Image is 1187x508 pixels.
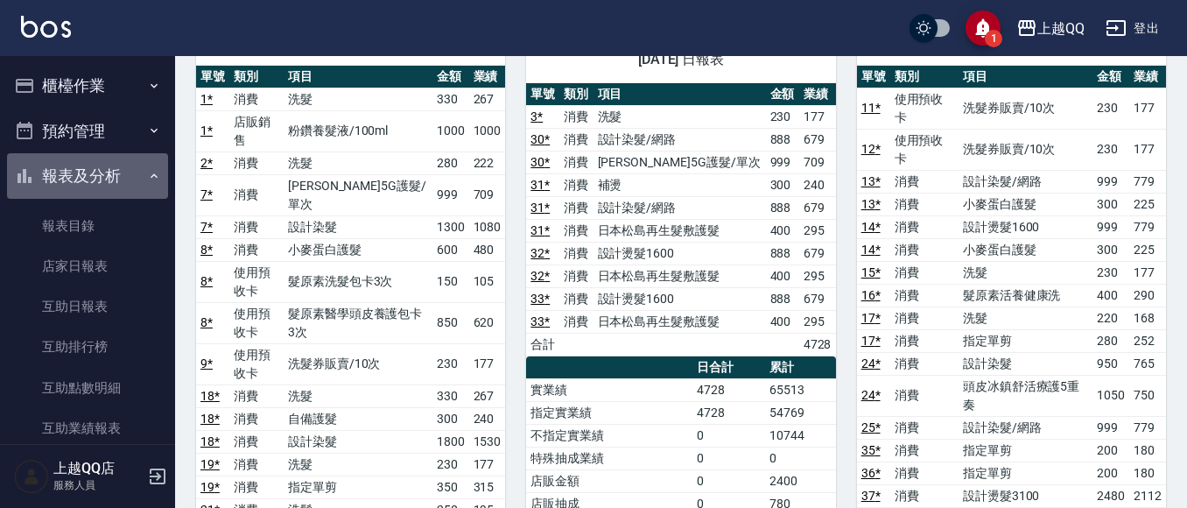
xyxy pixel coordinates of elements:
[284,174,432,215] td: [PERSON_NAME]5G護髮/單次
[469,407,506,430] td: 240
[469,174,506,215] td: 709
[1092,129,1129,170] td: 230
[1129,215,1166,238] td: 779
[765,447,835,469] td: 0
[1092,462,1129,484] td: 200
[229,385,284,407] td: 消費
[1129,88,1166,129] td: 177
[1092,484,1129,507] td: 2480
[284,302,432,343] td: 髮原素醫學頭皮養護包卡3次
[766,242,799,265] td: 888
[890,352,959,375] td: 消費
[959,352,1093,375] td: 設計染髮
[799,287,836,310] td: 679
[284,430,432,453] td: 設計染髮
[196,66,229,88] th: 單號
[593,310,766,333] td: 日本松島再生髮敷護髮
[229,407,284,430] td: 消費
[469,152,506,174] td: 222
[559,287,593,310] td: 消費
[766,105,799,128] td: 230
[890,193,959,215] td: 消費
[766,83,799,106] th: 金額
[799,83,836,106] th: 業績
[959,129,1093,170] td: 洗髮券販賣/10次
[1092,416,1129,439] td: 999
[593,83,766,106] th: 項目
[959,215,1093,238] td: 設計燙髮1600
[229,343,284,385] td: 使用預收卡
[1092,238,1129,261] td: 300
[1099,12,1166,45] button: 登出
[959,193,1093,215] td: 小麥蛋白護髮
[959,170,1093,193] td: 設計染髮/網路
[432,430,469,453] td: 1800
[432,302,469,343] td: 850
[1092,284,1129,307] td: 400
[229,66,284,88] th: 類別
[766,196,799,219] td: 888
[959,439,1093,462] td: 指定單剪
[53,460,143,477] h5: 上越QQ店
[692,378,766,401] td: 4728
[284,385,432,407] td: 洗髮
[692,356,766,379] th: 日合計
[959,307,1093,329] td: 洗髮
[959,238,1093,261] td: 小麥蛋白護髮
[1092,88,1129,129] td: 230
[526,83,559,106] th: 單號
[432,261,469,302] td: 150
[7,63,168,109] button: 櫃檯作業
[1129,462,1166,484] td: 180
[985,30,1002,47] span: 1
[890,284,959,307] td: 消費
[526,447,692,469] td: 特殊抽成業績
[1092,352,1129,375] td: 950
[526,401,692,424] td: 指定實業績
[1129,307,1166,329] td: 168
[766,151,799,173] td: 999
[526,424,692,447] td: 不指定實業績
[1129,66,1166,88] th: 業績
[1129,170,1166,193] td: 779
[593,219,766,242] td: 日本松島再生髮敷護髮
[7,109,168,154] button: 預約管理
[1092,170,1129,193] td: 999
[7,206,168,246] a: 報表目錄
[692,424,766,447] td: 0
[593,173,766,196] td: 補燙
[284,261,432,302] td: 髮原素洗髮包卡3次
[890,170,959,193] td: 消費
[1092,66,1129,88] th: 金額
[284,238,432,261] td: 小麥蛋白護髮
[1129,238,1166,261] td: 225
[766,287,799,310] td: 888
[1129,352,1166,375] td: 765
[229,152,284,174] td: 消費
[7,246,168,286] a: 店家日報表
[21,16,71,38] img: Logo
[559,83,593,106] th: 類別
[7,153,168,199] button: 報表及分析
[692,469,766,492] td: 0
[959,416,1093,439] td: 設計染髮/網路
[526,469,692,492] td: 店販金額
[469,385,506,407] td: 267
[959,484,1093,507] td: 設計燙髮3100
[7,408,168,448] a: 互助業績報表
[7,368,168,408] a: 互助點數明細
[890,439,959,462] td: 消費
[229,174,284,215] td: 消費
[766,219,799,242] td: 400
[799,105,836,128] td: 177
[1129,416,1166,439] td: 779
[469,453,506,476] td: 177
[1092,215,1129,238] td: 999
[890,416,959,439] td: 消費
[593,287,766,310] td: 設計燙髮1600
[559,173,593,196] td: 消費
[692,401,766,424] td: 4728
[959,375,1093,416] td: 頭皮冰鎮舒活療護5重奏
[284,215,432,238] td: 設計染髮
[959,88,1093,129] td: 洗髮券販賣/10次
